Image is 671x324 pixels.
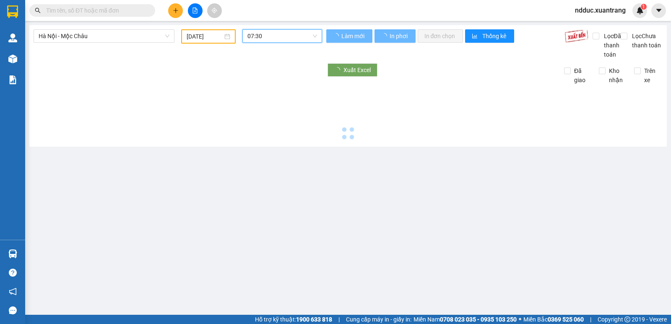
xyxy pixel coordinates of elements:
[636,7,644,14] img: icon-new-feature
[35,8,41,13] span: search
[641,4,647,10] sup: 1
[255,315,332,324] span: Hỗ trợ kỹ thuật:
[418,29,463,43] button: In đơn chọn
[381,33,388,39] span: loading
[375,29,416,43] button: In phơi
[590,315,591,324] span: |
[601,31,622,59] span: Lọc Đã thanh toán
[207,3,222,18] button: aim
[46,6,145,15] input: Tìm tên, số ĐT hoặc mã đơn
[328,63,377,77] button: Xuất Excel
[173,8,179,13] span: plus
[548,316,584,323] strong: 0369 525 060
[9,288,17,295] span: notification
[519,318,521,321] span: ⚪️
[606,66,627,85] span: Kho nhận
[341,31,366,41] span: Làm mới
[390,31,409,41] span: In phơi
[8,34,17,42] img: warehouse-icon
[188,3,203,18] button: file-add
[39,30,169,42] span: Hà Nội - Mộc Châu
[187,32,223,41] input: 05/10/2025
[333,33,340,39] span: loading
[338,315,340,324] span: |
[8,249,17,258] img: warehouse-icon
[482,31,507,41] span: Thống kê
[465,29,514,43] button: bar-chartThống kê
[523,315,584,324] span: Miền Bắc
[624,316,630,322] span: copyright
[8,75,17,84] img: solution-icon
[655,7,663,14] span: caret-down
[168,3,183,18] button: plus
[211,8,217,13] span: aim
[9,306,17,314] span: message
[9,269,17,277] span: question-circle
[642,4,645,10] span: 1
[192,8,198,13] span: file-add
[651,3,666,18] button: caret-down
[346,315,411,324] span: Cung cấp máy in - giấy in:
[7,5,18,18] img: logo-vxr
[571,66,593,85] span: Đã giao
[334,67,343,73] span: loading
[326,29,372,43] button: Làm mới
[8,54,17,63] img: warehouse-icon
[414,315,517,324] span: Miền Nam
[247,30,317,42] span: 07:30
[641,66,663,85] span: Trên xe
[629,31,663,50] span: Lọc Chưa thanh toán
[472,33,479,40] span: bar-chart
[568,5,632,16] span: ndduc.xuantrang
[440,316,517,323] strong: 0708 023 035 - 0935 103 250
[343,65,371,75] span: Xuất Excel
[564,29,588,43] img: 9k=
[296,316,332,323] strong: 1900 633 818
